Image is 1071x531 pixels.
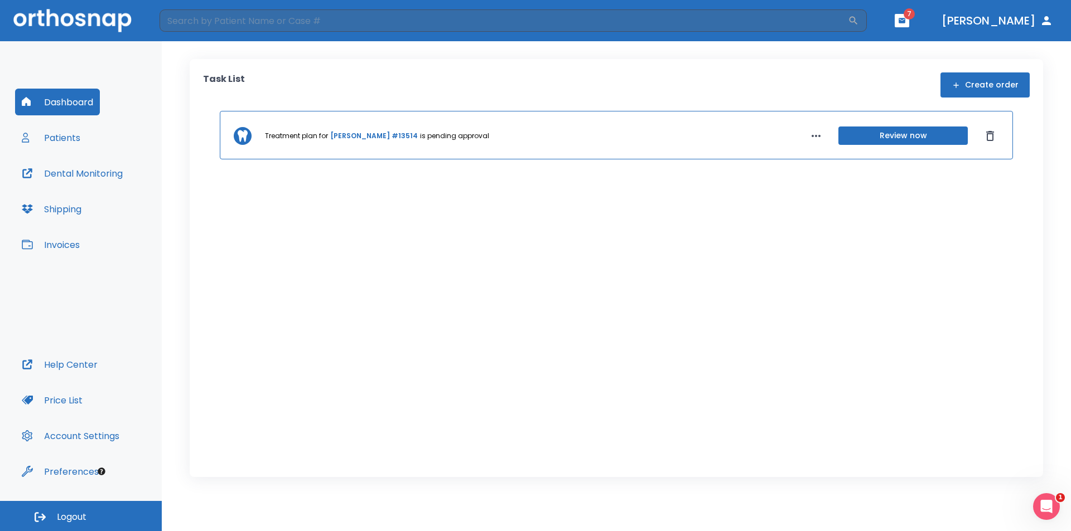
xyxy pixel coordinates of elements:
[15,124,87,151] button: Patients
[15,231,86,258] button: Invoices
[838,126,968,145] button: Review now
[937,11,1058,31] button: [PERSON_NAME]
[15,387,89,413] button: Price List
[15,458,105,485] button: Preferences
[15,160,129,187] button: Dental Monitoring
[420,131,489,141] p: is pending approval
[904,8,915,20] span: 7
[330,131,418,141] a: [PERSON_NAME] #13514
[1033,493,1060,520] iframe: Intercom live chat
[15,89,100,115] button: Dashboard
[15,196,88,222] button: Shipping
[203,72,245,98] p: Task List
[1056,493,1065,502] span: 1
[160,9,848,32] input: Search by Patient Name or Case #
[265,131,328,141] p: Treatment plan for
[981,127,999,145] button: Dismiss
[15,422,126,449] button: Account Settings
[940,72,1030,98] button: Create order
[57,511,86,523] span: Logout
[97,466,107,476] div: Tooltip anchor
[15,351,104,378] button: Help Center
[13,9,132,32] img: Orthosnap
